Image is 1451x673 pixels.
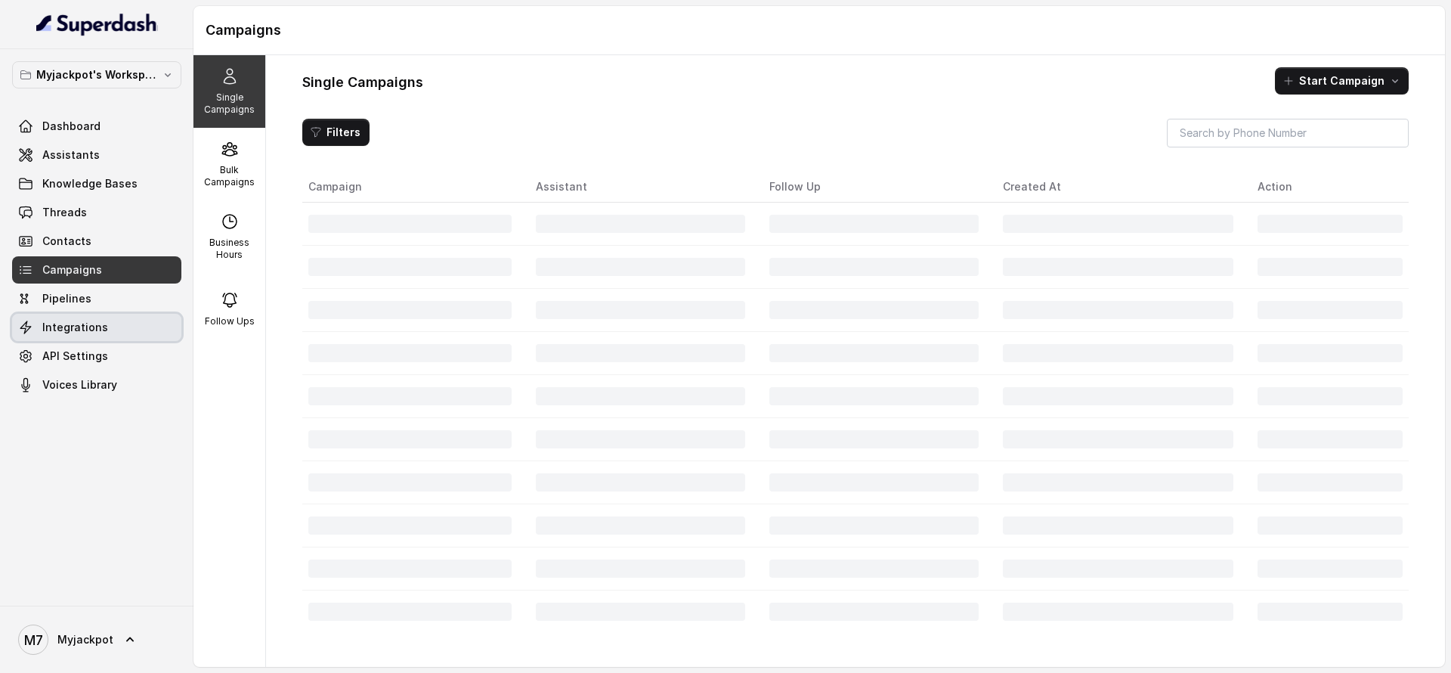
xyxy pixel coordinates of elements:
span: Pipelines [42,291,91,306]
span: Campaigns [42,262,102,278]
th: Created At [991,172,1245,203]
th: Action [1245,172,1409,203]
th: Campaign [302,172,524,203]
a: Pipelines [12,285,181,312]
a: Contacts [12,228,181,255]
img: light.svg [36,12,158,36]
a: Integrations [12,314,181,341]
p: Business Hours [200,237,259,261]
th: Follow Up [757,172,991,203]
a: Assistants [12,141,181,169]
a: Campaigns [12,256,181,284]
a: Threads [12,199,181,226]
span: Dashboard [42,119,101,134]
span: Integrations [42,320,108,335]
span: Threads [42,205,87,220]
p: Myjackpot's Workspace [36,66,157,84]
span: Assistants [42,147,100,163]
th: Assistant [524,172,757,203]
text: M7 [24,632,43,648]
h1: Single Campaigns [302,70,423,95]
a: Myjackpot [12,619,181,661]
span: API Settings [42,349,108,364]
p: Follow Ups [205,315,255,327]
button: Filters [302,119,370,146]
h1: Campaigns [206,18,1433,42]
a: Dashboard [12,113,181,140]
a: Knowledge Bases [12,170,181,197]
input: Search by Phone Number [1167,119,1409,147]
p: Bulk Campaigns [200,164,259,188]
span: Voices Library [42,377,117,392]
button: Start Campaign [1275,67,1409,95]
button: Myjackpot's Workspace [12,61,181,88]
a: API Settings [12,343,181,370]
span: Knowledge Bases [42,176,138,191]
a: Voices Library [12,371,181,399]
span: Myjackpot [57,632,113,647]
p: Single Campaigns [200,91,259,116]
span: Contacts [42,234,91,249]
